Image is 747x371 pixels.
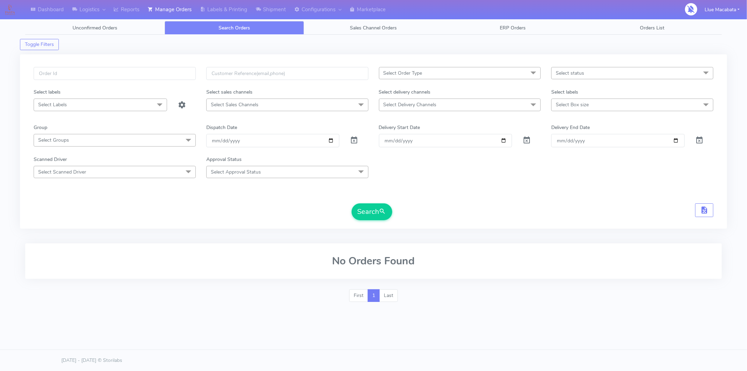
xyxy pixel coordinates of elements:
label: Select delivery channels [379,88,431,96]
label: Approval Status [206,156,242,163]
h2: No Orders Found [34,255,713,267]
span: Select Approval Status [211,169,261,175]
label: Scanned Driver [34,156,67,163]
span: Select Labels [38,101,67,108]
span: Select Delivery Channels [383,101,437,108]
span: Select Groups [38,137,69,143]
span: Unconfirmed Orders [72,25,117,31]
a: 1 [368,289,380,302]
span: Orders List [640,25,664,31]
button: Search [352,203,392,220]
span: Sales Channel Orders [350,25,397,31]
input: Customer Reference(email,phone) [206,67,368,80]
label: Delivery End Date [551,124,590,131]
span: Select Order Type [383,70,422,76]
span: ERP Orders [500,25,526,31]
label: Select labels [34,88,61,96]
label: Dispatch Date [206,124,237,131]
ul: Tabs [25,21,722,35]
input: Order Id [34,67,196,80]
span: Search Orders [219,25,250,31]
span: Select Box size [556,101,589,108]
label: Select sales channels [206,88,253,96]
span: Select status [556,70,584,76]
button: Toggle Filters [20,39,59,50]
span: Select Sales Channels [211,101,258,108]
button: Llue Macabata [699,2,745,17]
span: Select Scanned Driver [38,169,86,175]
label: Delivery Start Date [379,124,420,131]
label: Group [34,124,47,131]
label: Select labels [551,88,578,96]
